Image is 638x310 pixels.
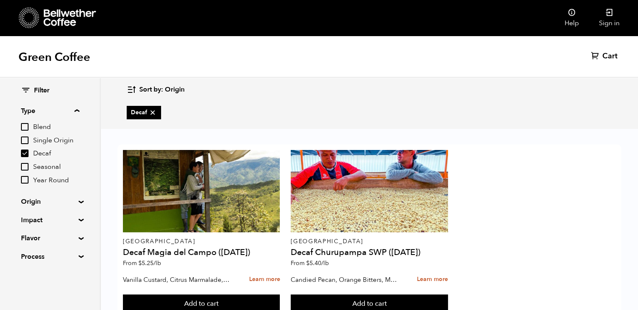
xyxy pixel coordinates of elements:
[154,259,161,267] span: /lb
[291,273,398,286] p: Candied Pecan, Orange Bitters, Molasses
[138,259,142,267] span: $
[21,215,79,225] summary: Impact
[306,259,310,267] span: $
[21,150,29,157] input: Decaf
[33,176,79,185] span: Year Round
[306,259,329,267] bdi: 5.40
[123,273,230,286] p: Vanilla Custard, Citrus Marmalade, Caramel
[21,123,29,131] input: Blend
[21,233,79,243] summary: Flavor
[591,51,620,61] a: Cart
[33,149,79,158] span: Decaf
[21,176,29,184] input: Year Round
[21,137,29,144] input: Single Origin
[417,271,448,289] a: Learn more
[139,85,185,95] span: Sort by: Origin
[21,163,29,171] input: Seasonal
[291,248,448,257] h4: Decaf Churupampa SWP ([DATE])
[249,271,280,289] a: Learn more
[18,50,90,65] h1: Green Coffee
[21,252,79,262] summary: Process
[602,51,617,61] span: Cart
[33,123,79,132] span: Blend
[21,197,79,207] summary: Origin
[138,259,161,267] bdi: 5.25
[131,108,157,117] span: Decaf
[33,163,79,172] span: Seasonal
[291,259,329,267] span: From
[123,239,280,244] p: [GEOGRAPHIC_DATA]
[321,259,329,267] span: /lb
[123,259,161,267] span: From
[33,136,79,145] span: Single Origin
[21,106,79,116] summary: Type
[123,248,280,257] h4: Decaf Magia del Campo ([DATE])
[34,86,49,95] span: Filter
[127,80,185,100] button: Sort by: Origin
[291,239,448,244] p: [GEOGRAPHIC_DATA]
